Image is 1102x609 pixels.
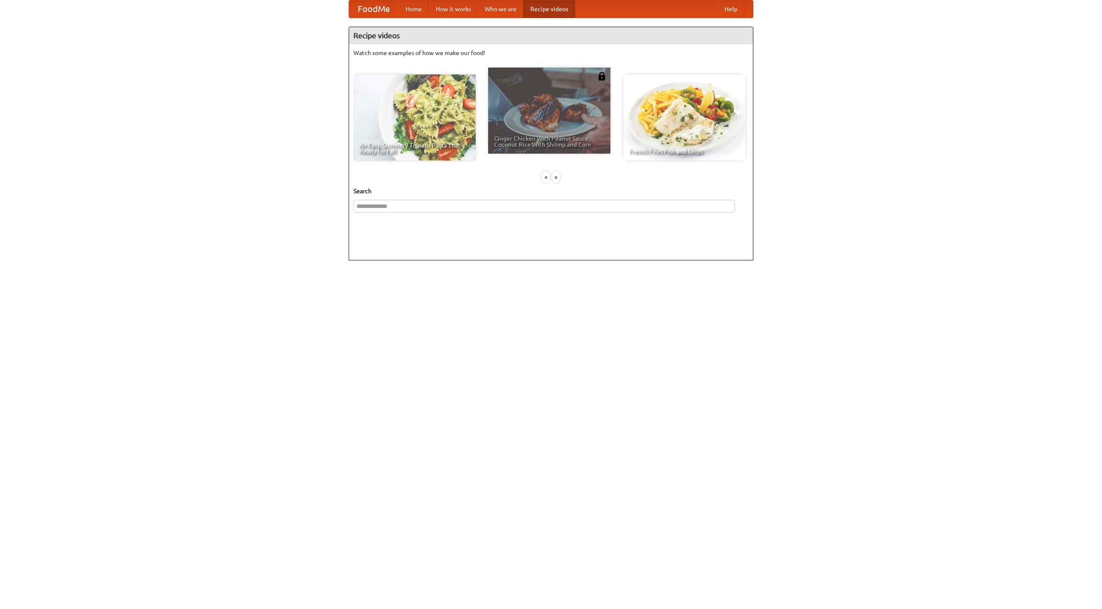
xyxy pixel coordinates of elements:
[349,0,399,18] a: FoodMe
[597,72,606,80] img: 483408.png
[349,27,753,44] h4: Recipe videos
[429,0,478,18] a: How it works
[629,148,740,155] span: French Fries Fish and Chips
[353,187,749,195] h5: Search
[523,0,575,18] a: Recipe videos
[478,0,523,18] a: Who we are
[359,142,470,155] span: An Easy, Summery Tomato Pasta That's Ready for Fall
[353,74,476,161] a: An Easy, Summery Tomato Pasta That's Ready for Fall
[542,172,550,182] div: «
[718,0,744,18] a: Help
[623,74,746,161] a: French Fries Fish and Chips
[399,0,429,18] a: Home
[353,49,749,57] p: Watch some examples of how we make our food!
[552,172,560,182] div: »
